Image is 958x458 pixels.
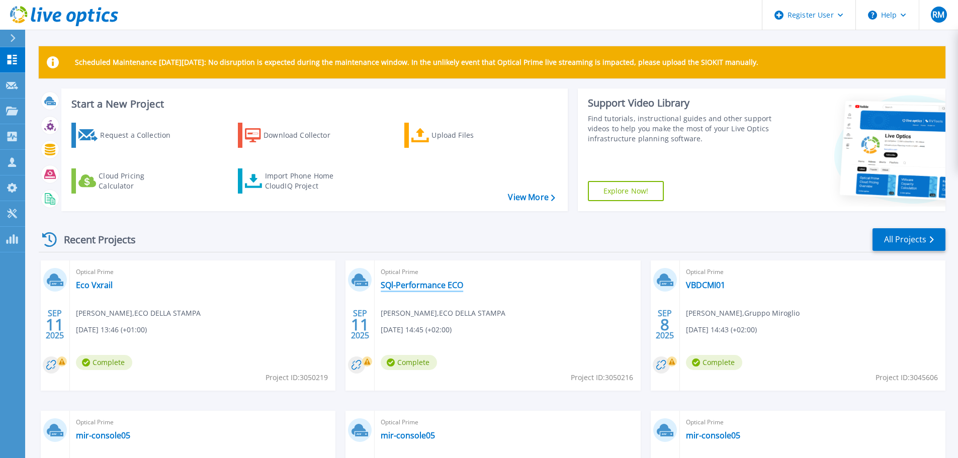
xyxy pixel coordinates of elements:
[686,417,939,428] span: Optical Prime
[686,280,725,290] a: VBDCMI01
[571,372,633,383] span: Project ID: 3050216
[76,280,113,290] a: Eco Vxrail
[76,308,201,319] span: [PERSON_NAME] , ECO DELLA STAMPA
[686,266,939,278] span: Optical Prime
[588,97,775,110] div: Support Video Library
[686,430,740,440] a: mir-console05
[76,266,329,278] span: Optical Prime
[381,324,452,335] span: [DATE] 14:45 (+02:00)
[76,324,147,335] span: [DATE] 13:46 (+01:00)
[381,355,437,370] span: Complete
[686,324,757,335] span: [DATE] 14:43 (+02:00)
[76,430,130,440] a: mir-console05
[381,308,505,319] span: [PERSON_NAME] , ECO DELLA STAMPA
[76,417,329,428] span: Optical Prime
[75,58,758,66] p: Scheduled Maintenance [DATE][DATE]: No disruption is expected during the maintenance window. In t...
[381,266,634,278] span: Optical Prime
[99,171,179,191] div: Cloud Pricing Calculator
[588,114,775,144] div: Find tutorials, instructional guides and other support videos to help you make the most of your L...
[351,320,369,329] span: 11
[46,320,64,329] span: 11
[71,123,184,148] a: Request a Collection
[100,125,181,145] div: Request a Collection
[404,123,516,148] a: Upload Files
[381,430,435,440] a: mir-console05
[238,123,350,148] a: Download Collector
[381,280,463,290] a: SQl-Performance ECO
[351,306,370,343] div: SEP 2025
[45,306,64,343] div: SEP 2025
[76,355,132,370] span: Complete
[71,168,184,194] a: Cloud Pricing Calculator
[381,417,634,428] span: Optical Prime
[431,125,512,145] div: Upload Files
[686,355,742,370] span: Complete
[660,320,669,329] span: 8
[508,193,555,202] a: View More
[39,227,149,252] div: Recent Projects
[932,11,944,19] span: RM
[876,372,938,383] span: Project ID: 3045606
[655,306,674,343] div: SEP 2025
[873,228,945,251] a: All Projects
[71,99,555,110] h3: Start a New Project
[266,372,328,383] span: Project ID: 3050219
[588,181,664,201] a: Explore Now!
[265,171,343,191] div: Import Phone Home CloudIQ Project
[686,308,800,319] span: [PERSON_NAME] , Gruppo Miroglio
[264,125,344,145] div: Download Collector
